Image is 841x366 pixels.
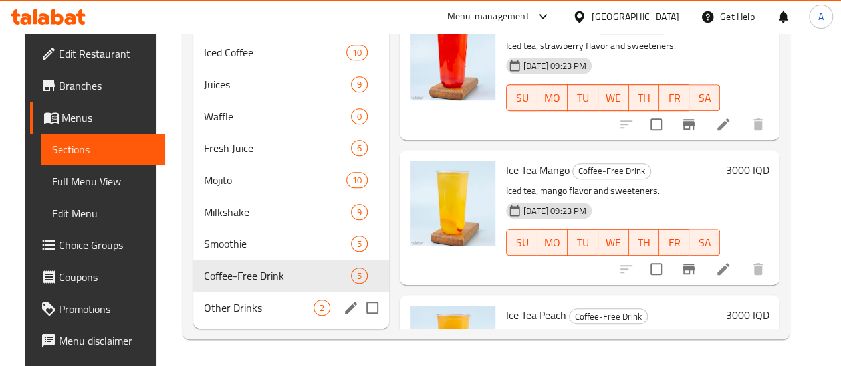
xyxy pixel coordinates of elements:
[341,298,361,318] button: edit
[725,161,769,179] h6: 3000 IQD
[818,9,824,24] span: A
[204,300,314,316] span: Other Drinks
[193,196,389,228] div: Milkshake9
[314,302,330,314] span: 2
[204,236,351,252] span: Smoothie
[634,233,654,252] span: TH
[537,229,568,256] button: MO
[59,269,154,285] span: Coupons
[642,255,670,283] span: Select to update
[352,238,367,250] span: 5
[604,88,624,108] span: WE
[512,233,532,252] span: SU
[30,325,165,357] a: Menu disclaimer
[518,60,592,72] span: [DATE] 09:23 PM
[193,132,389,164] div: Fresh Juice6
[193,37,389,68] div: Iced Coffee10
[314,300,330,316] div: items
[346,45,368,60] div: items
[351,76,368,92] div: items
[506,328,720,345] p: Iced tea, peach flavor and sweeteners.
[695,88,715,108] span: SA
[572,163,651,179] div: Coffee-Free Drink
[598,84,629,111] button: WE
[59,333,154,349] span: Menu disclaimer
[347,46,367,59] span: 10
[352,78,367,91] span: 9
[204,140,351,156] span: Fresh Juice
[512,88,532,108] span: SU
[629,229,660,256] button: TH
[573,233,593,252] span: TU
[193,100,389,132] div: Waffle0
[542,88,562,108] span: MO
[352,110,367,123] span: 0
[659,84,689,111] button: FR
[506,160,570,180] span: Ice Tea Mango
[569,308,648,324] div: Coffee-Free Drink
[30,70,165,102] a: Branches
[204,204,351,220] span: Milkshake
[52,173,154,189] span: Full Menu View
[598,229,629,256] button: WE
[52,141,154,157] span: Sections
[664,233,684,252] span: FR
[537,84,568,111] button: MO
[352,270,367,282] span: 5
[30,38,165,70] a: Edit Restaurant
[193,164,389,196] div: Mojito10
[673,108,705,140] button: Branch-specific-item
[689,229,720,256] button: SA
[30,293,165,325] a: Promotions
[447,9,529,25] div: Menu-management
[193,68,389,100] div: Juices9
[725,15,769,34] h6: 3000 IQD
[629,84,660,111] button: TH
[742,108,774,140] button: delete
[664,88,684,108] span: FR
[30,229,165,261] a: Choice Groups
[659,229,689,256] button: FR
[715,261,731,277] a: Edit menu item
[52,205,154,221] span: Edit Menu
[204,76,351,92] span: Juices
[352,206,367,219] span: 9
[59,237,154,253] span: Choice Groups
[695,233,715,252] span: SA
[410,161,495,246] img: Ice Tea Mango
[41,197,165,229] a: Edit Menu
[193,260,389,292] div: Coffee-Free Drink5
[30,261,165,293] a: Coupons
[689,84,720,111] button: SA
[347,174,367,187] span: 10
[568,84,598,111] button: TU
[30,102,165,134] a: Menus
[506,183,720,199] p: Iced tea, mango flavor and sweeteners.
[573,163,650,179] span: Coffee-Free Drink
[673,253,705,285] button: Branch-specific-item
[592,9,679,24] div: [GEOGRAPHIC_DATA]
[346,172,368,188] div: items
[204,268,351,284] span: Coffee-Free Drink
[725,306,769,324] h6: 3000 IQD
[62,110,154,126] span: Menus
[570,309,647,324] span: Coffee-Free Drink
[506,38,720,54] p: Iced tea, strawberry flavor and sweeteners.
[742,253,774,285] button: delete
[41,165,165,197] a: Full Menu View
[204,108,351,124] span: Waffle
[351,204,368,220] div: items
[573,88,593,108] span: TU
[193,228,389,260] div: Smoothie5
[506,84,537,111] button: SU
[715,116,731,132] a: Edit menu item
[518,205,592,217] span: [DATE] 09:23 PM
[542,233,562,252] span: MO
[351,236,368,252] div: items
[604,233,624,252] span: WE
[204,172,346,188] span: Mojito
